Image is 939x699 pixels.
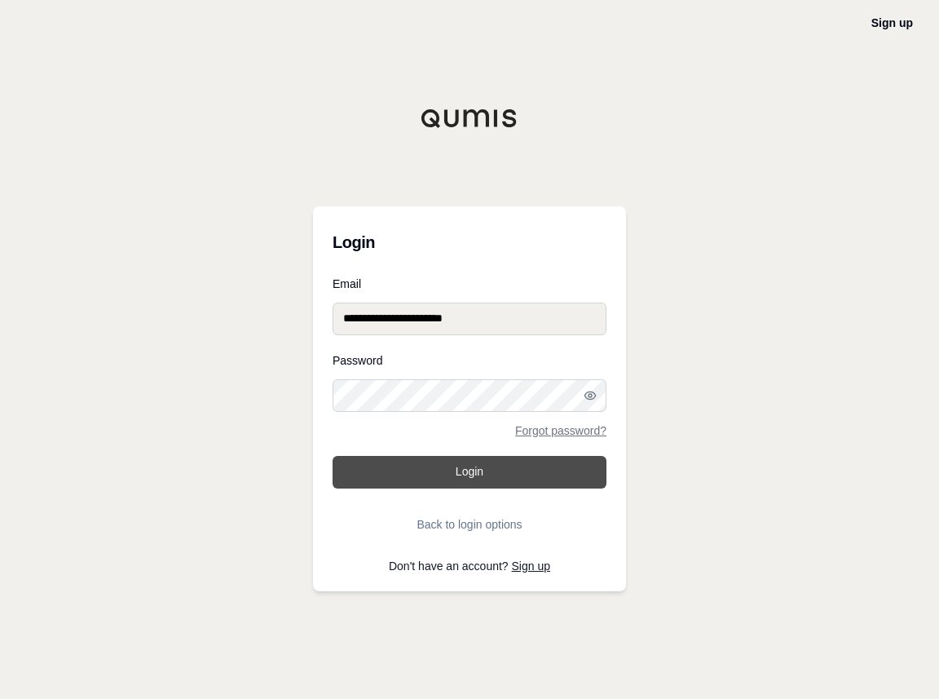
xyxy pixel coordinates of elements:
a: Sign up [871,16,913,29]
label: Password [333,355,606,366]
label: Email [333,278,606,290]
p: Don't have an account? [333,560,606,572]
a: Forgot password? [515,425,606,436]
h3: Login [333,226,606,259]
button: Login [333,456,606,489]
img: Qumis [421,108,518,128]
button: Back to login options [333,508,606,541]
a: Sign up [512,560,550,573]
